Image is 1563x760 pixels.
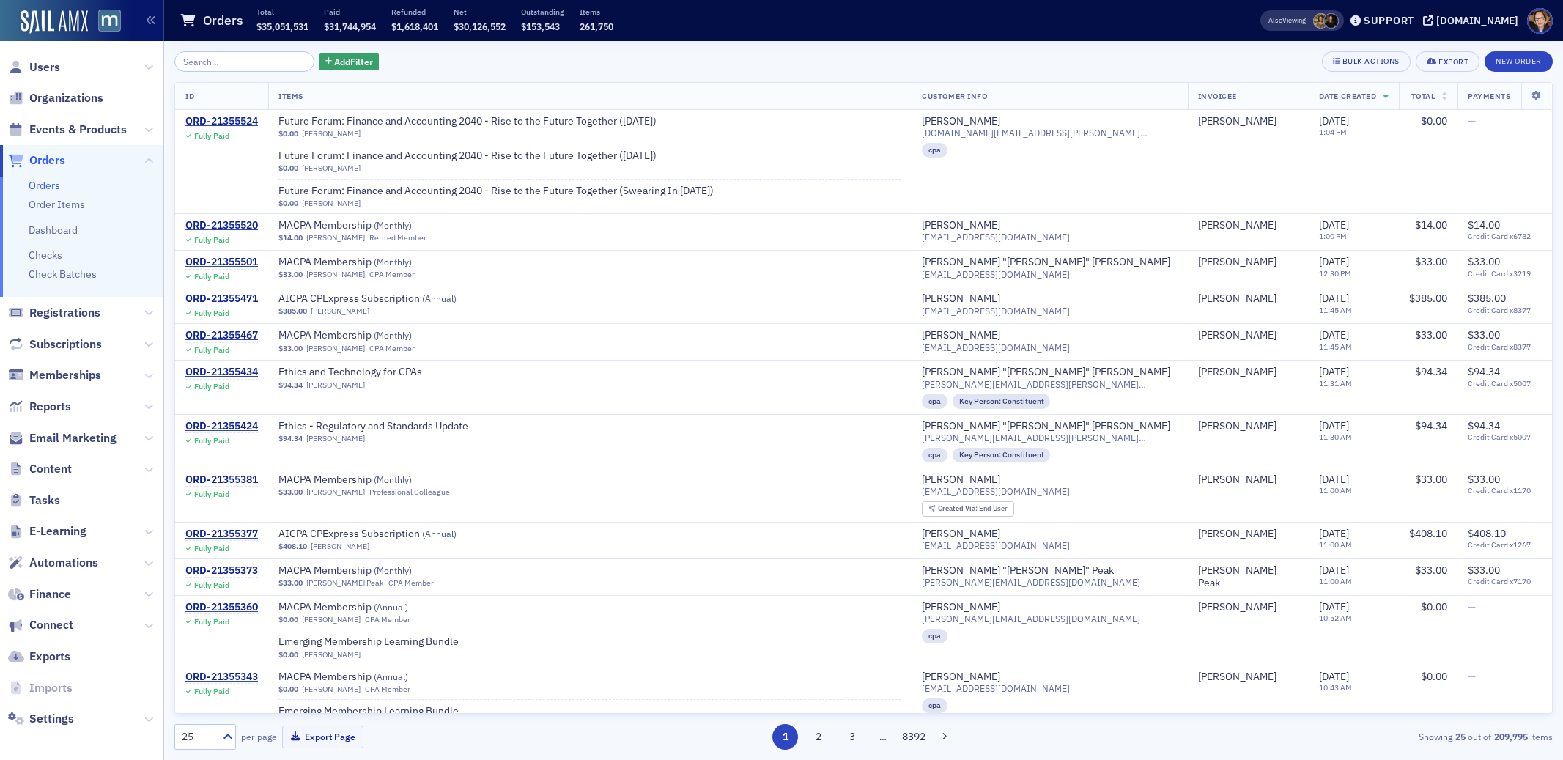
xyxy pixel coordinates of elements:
[8,711,74,727] a: Settings
[278,163,298,173] span: $0.00
[1527,8,1553,34] span: Profile
[374,256,412,268] span: ( Monthly )
[922,473,1000,487] div: [PERSON_NAME]
[806,724,832,750] button: 2
[1319,342,1352,352] time: 11:45 AM
[374,601,408,613] span: ( Annual )
[1198,473,1276,487] div: [PERSON_NAME]
[1268,15,1306,26] span: Viewing
[1198,115,1276,128] a: [PERSON_NAME]
[1409,292,1447,305] span: $385.00
[29,305,100,321] span: Registrations
[278,671,463,684] span: MACPA Membership
[1198,329,1276,342] div: [PERSON_NAME]
[1416,51,1479,72] button: Export
[1319,292,1349,305] span: [DATE]
[922,448,947,462] div: cpa
[1468,328,1500,342] span: $33.00
[1342,57,1400,65] div: Bulk Actions
[1319,255,1349,268] span: [DATE]
[922,366,1170,379] div: [PERSON_NAME] "[PERSON_NAME]" [PERSON_NAME]
[185,91,194,101] span: ID
[278,487,303,497] span: $33.00
[374,473,412,485] span: ( Monthly )
[1323,13,1339,29] span: Lauren McDonough
[8,336,102,353] a: Subscriptions
[1364,14,1414,27] div: Support
[194,382,229,391] div: Fully Paid
[8,122,127,138] a: Events & Products
[1198,256,1276,269] a: [PERSON_NAME]
[922,128,1177,139] span: [DOMAIN_NAME][EMAIL_ADDRESS][PERSON_NAME][DOMAIN_NAME]
[922,219,1000,232] a: [PERSON_NAME]
[1319,127,1347,137] time: 1:04 PM
[1415,218,1447,232] span: $14.00
[922,486,1070,497] span: [EMAIL_ADDRESS][DOMAIN_NAME]
[185,420,258,433] a: ORD-21355424
[8,617,73,633] a: Connect
[194,436,229,446] div: Fully Paid
[185,292,258,306] a: ORD-21355471
[319,53,380,71] button: AddFilter
[29,268,97,281] a: Check Batches
[278,306,307,316] span: $385.00
[772,724,798,750] button: 1
[311,542,369,551] a: [PERSON_NAME]
[194,490,229,499] div: Fully Paid
[1198,292,1298,306] span: Veronica Taylor
[29,90,103,106] span: Organizations
[278,150,657,163] a: Future Forum: Finance and Accounting 2040 - Rise to the Future Together ([DATE])
[8,367,101,383] a: Memberships
[922,601,1000,614] div: [PERSON_NAME]
[391,7,438,17] p: Refunded
[1313,13,1329,29] span: Laura Swann
[278,635,463,649] span: Emerging Membership Learning Bundle
[185,528,258,541] a: ORD-21355377
[29,586,71,602] span: Finance
[278,473,463,487] a: MACPA Membership (Monthly)
[29,680,73,696] span: Imports
[282,726,363,748] button: Export Page
[454,21,506,32] span: $30,126,552
[29,198,85,211] a: Order Items
[278,115,657,128] a: Future Forum: Finance and Accounting 2040 - Rise to the Future Together ([DATE])
[185,564,258,578] a: ORD-21355373
[8,523,86,539] a: E-Learning
[922,528,1000,541] a: [PERSON_NAME]
[278,705,463,718] a: Emerging Membership Learning Bundle
[278,420,468,433] a: Ethics - Regulatory and Standards Update
[1319,328,1349,342] span: [DATE]
[8,152,65,169] a: Orders
[374,219,412,231] span: ( Monthly )
[185,366,258,379] div: ORD-21355434
[1198,366,1276,379] div: [PERSON_NAME]
[1198,671,1276,684] div: [PERSON_NAME]
[8,90,103,106] a: Organizations
[922,115,1000,128] a: [PERSON_NAME]
[185,115,258,128] a: ORD-21355524
[1468,232,1542,241] span: Credit Card x6782
[311,306,369,316] a: [PERSON_NAME]
[1485,51,1553,72] button: New Order
[21,10,88,34] a: SailAMX
[278,129,298,139] span: $0.00
[278,601,463,614] a: MACPA Membership (Annual)
[1198,329,1298,342] span: Veronica Taylor
[922,91,987,101] span: Customer Info
[324,21,376,32] span: $31,744,954
[194,272,229,281] div: Fully Paid
[194,345,229,355] div: Fully Paid
[306,270,365,279] a: [PERSON_NAME]
[1198,420,1276,433] a: [PERSON_NAME]
[194,131,229,141] div: Fully Paid
[1319,365,1349,378] span: [DATE]
[521,7,564,17] p: Outstanding
[1411,91,1435,101] span: Total
[1423,15,1523,26] button: [DOMAIN_NAME]
[422,528,457,539] span: ( Annual )
[1468,419,1500,432] span: $94.34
